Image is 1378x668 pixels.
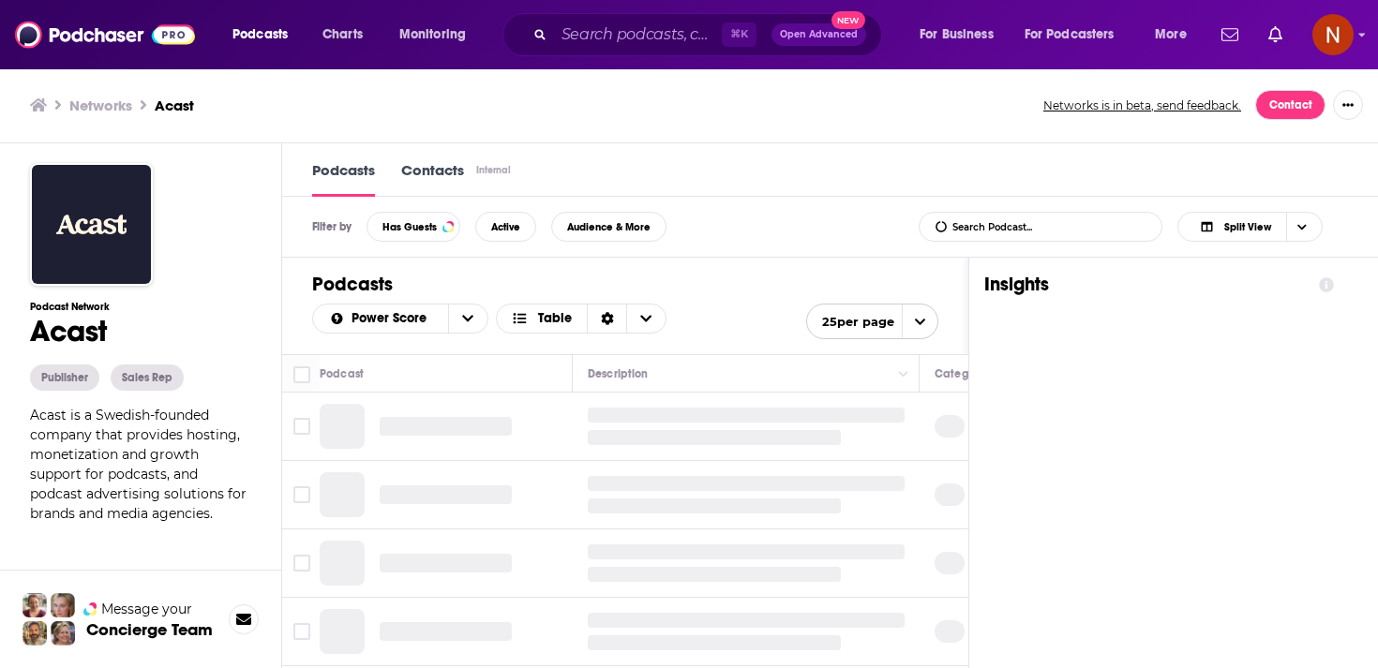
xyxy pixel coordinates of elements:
[22,621,47,646] img: Jon Profile
[984,273,1304,296] h1: Insights
[567,222,651,232] span: Audience & More
[1261,19,1290,51] a: Show notifications dropdown
[892,364,915,386] button: Column Actions
[520,13,900,56] div: Search podcasts, credits, & more...
[51,621,75,646] img: Barbara Profile
[1025,22,1115,48] span: For Podcasters
[312,161,375,197] a: Podcasts
[367,212,460,242] button: Has Guests
[232,22,288,48] span: Podcasts
[312,273,938,296] h1: Podcasts
[30,301,251,313] h3: Podcast Network
[1255,90,1326,120] a: Contact
[401,161,514,197] a: ContactsInternal
[806,304,938,339] button: open menu
[219,20,312,50] button: open menu
[30,407,247,522] span: Acast is a Swedish-founded company that provides hosting, monetization and growth support for pod...
[30,313,251,349] h1: Acast
[554,20,722,50] input: Search podcasts, credits, & more...
[1177,212,1348,242] h2: Choose View
[30,364,99,391] button: Publisher
[1214,19,1246,51] a: Show notifications dropdown
[587,304,626,333] div: Sort Direction
[51,593,75,617] img: Jules Profile
[906,20,1017,50] button: open menu
[312,220,352,233] h3: Filter by
[1312,14,1354,55] span: Logged in as AdelNBM
[538,312,572,325] span: Table
[1224,222,1271,232] span: Split View
[386,20,490,50] button: open menu
[780,30,858,39] span: Open Advanced
[475,212,536,242] button: Active
[1312,14,1354,55] button: Show profile menu
[352,312,433,325] span: Power Score
[69,96,132,114] a: Networks
[935,363,993,385] div: Categories
[1037,97,1248,113] button: Networks is in beta, send feedback.
[320,363,364,385] div: Podcast
[771,23,866,46] button: Open AdvancedNew
[448,304,487,333] button: open menu
[313,312,448,325] button: open menu
[491,222,520,232] span: Active
[1333,90,1363,120] button: Show More Button
[155,96,194,114] a: Acast
[1142,20,1210,50] button: open menu
[496,304,667,334] button: Choose View
[920,22,994,48] span: For Business
[807,307,894,336] span: 25 per page
[1155,22,1187,48] span: More
[551,212,667,242] button: Audience & More
[111,364,184,391] button: Sales Rep
[322,22,363,48] span: Charts
[293,623,310,640] span: Toggle select row
[293,555,310,572] span: Toggle select row
[831,11,865,29] span: New
[86,620,213,639] h3: Concierge Team
[22,593,47,617] img: Sydney Profile
[310,20,374,50] a: Charts
[293,418,310,435] span: Toggle select row
[399,22,466,48] span: Monitoring
[1012,20,1142,50] button: open menu
[15,17,195,52] img: Podchaser - Follow, Share and Rate Podcasts
[588,363,648,385] div: Description
[30,163,153,286] img: Acast logo
[312,304,488,334] h2: Choose List sort
[476,164,511,176] div: Internal
[722,22,756,47] span: ⌘ K
[101,600,192,618] span: Message your
[382,222,437,232] span: Has Guests
[293,486,310,503] span: Toggle select row
[1177,212,1323,242] button: Choose View
[1312,14,1354,55] img: User Profile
